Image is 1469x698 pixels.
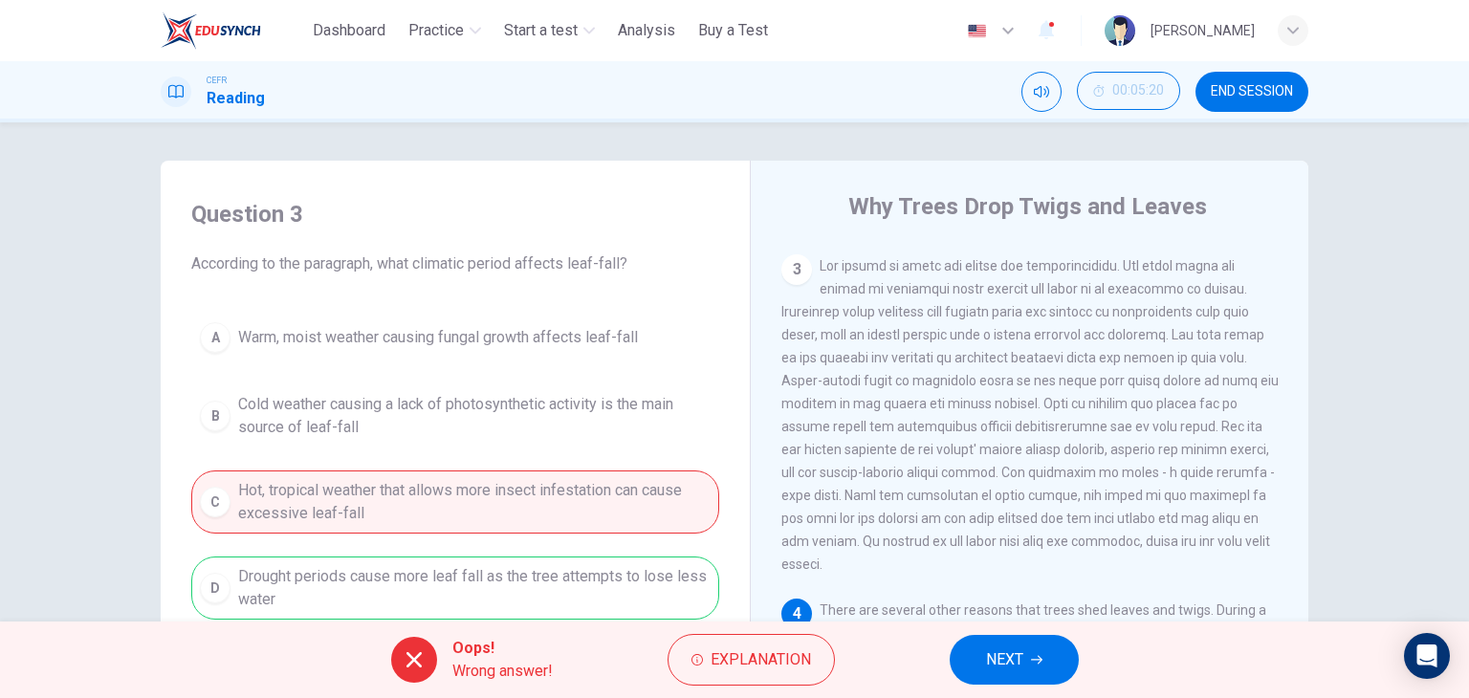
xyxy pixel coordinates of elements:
[1112,83,1164,98] span: 00:05:20
[781,254,812,285] div: 3
[848,191,1207,222] h4: Why Trees Drop Twigs and Leaves
[781,258,1279,572] span: Lor ipsumd si ametc adi elitse doe temporincididu. Utl etdol magna ali enimad mi veniamqui nostr ...
[610,13,683,48] button: Analysis
[504,19,578,42] span: Start a test
[207,87,265,110] h1: Reading
[161,11,261,50] img: ELTC logo
[313,19,385,42] span: Dashboard
[408,19,464,42] span: Practice
[191,252,719,275] span: According to the paragraph, what climatic period affects leaf-fall?
[950,635,1079,685] button: NEXT
[207,74,227,87] span: CEFR
[191,199,719,229] h4: Question 3
[452,660,553,683] span: Wrong answer!
[1077,72,1180,112] div: Hide
[496,13,603,48] button: Start a test
[1021,72,1062,112] div: Mute
[711,646,811,673] span: Explanation
[1211,84,1293,99] span: END SESSION
[401,13,489,48] button: Practice
[1404,633,1450,679] div: Open Intercom Messenger
[698,19,768,42] span: Buy a Test
[986,646,1023,673] span: NEXT
[1077,72,1180,110] button: 00:05:20
[781,599,812,629] div: 4
[668,634,835,686] button: Explanation
[1151,19,1255,42] div: [PERSON_NAME]
[1105,15,1135,46] img: Profile picture
[1195,72,1308,112] button: END SESSION
[965,24,989,38] img: en
[161,11,305,50] a: ELTC logo
[452,637,553,660] span: Oops!
[618,19,675,42] span: Analysis
[691,13,776,48] button: Buy a Test
[305,13,393,48] button: Dashboard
